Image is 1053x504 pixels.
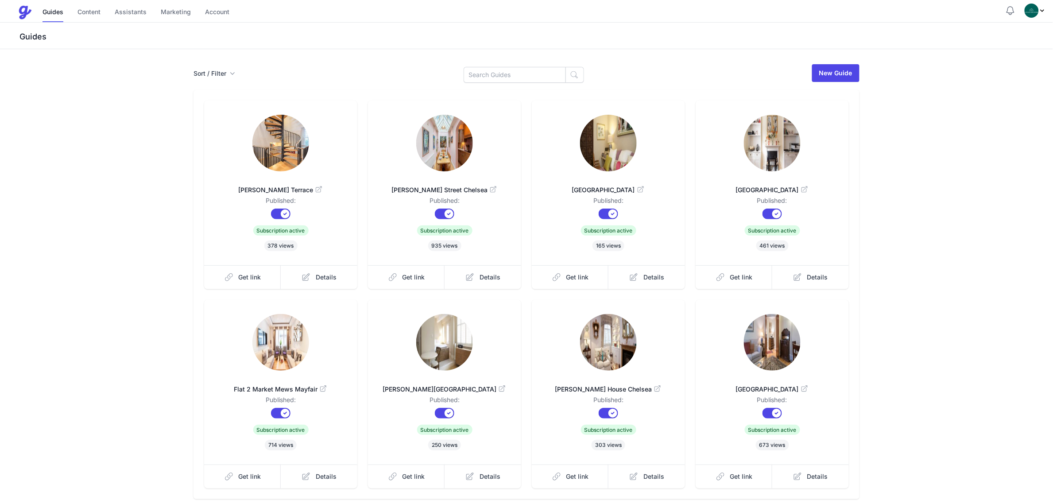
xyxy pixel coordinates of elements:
a: [GEOGRAPHIC_DATA] [546,175,671,196]
a: Account [205,3,229,22]
span: [PERSON_NAME] Terrace [218,186,343,194]
dd: Published: [218,395,343,408]
a: Marketing [161,3,191,22]
span: Details [480,472,500,481]
h3: Guides [18,31,1053,42]
a: [GEOGRAPHIC_DATA] [710,374,835,395]
button: Notifications [1005,5,1016,16]
dd: Published: [382,395,507,408]
img: qm23tyanh8llne9rmxzedgaebrr7 [580,314,637,371]
span: 673 views [756,440,789,450]
span: [GEOGRAPHIC_DATA] [710,385,835,394]
span: 378 views [264,240,298,251]
span: Details [643,273,664,282]
a: Get link [368,465,445,488]
span: [GEOGRAPHIC_DATA] [546,186,671,194]
img: hdmgvwaq8kfuacaafu0ghkkjd0oq [744,115,801,171]
span: Details [316,273,337,282]
a: Get link [532,465,609,488]
span: Get link [239,472,261,481]
img: htmfqqdj5w74wrc65s3wna2sgno2 [744,314,801,371]
a: Get link [204,265,281,289]
span: Subscription active [253,225,309,236]
span: [GEOGRAPHIC_DATA] [710,186,835,194]
span: 714 views [265,440,297,450]
button: Sort / Filter [194,69,235,78]
span: Subscription active [581,225,636,236]
a: Details [608,265,685,289]
dd: Published: [710,395,835,408]
span: Details [807,472,828,481]
input: Search Guides [464,67,566,83]
a: Details [281,265,357,289]
a: Get link [696,265,773,289]
img: mtasz01fldrr9v8cnif9arsj44ov [252,115,309,171]
dd: Published: [382,196,507,209]
span: [PERSON_NAME][GEOGRAPHIC_DATA] [382,385,507,394]
span: Details [316,472,337,481]
span: Subscription active [253,425,309,435]
a: Flat 2 Market Mews Mayfair [218,374,343,395]
span: 461 views [756,240,789,251]
img: oovs19i4we9w73xo0bfpgswpi0cd [1025,4,1039,18]
span: Get link [730,472,753,481]
span: 165 views [592,240,624,251]
span: Subscription active [581,425,636,435]
dd: Published: [218,196,343,209]
dd: Published: [710,196,835,209]
a: Get link [204,465,281,488]
span: Details [643,472,664,481]
a: Get link [696,465,773,488]
span: Subscription active [745,225,800,236]
span: 303 views [592,440,625,450]
span: 935 views [428,240,461,251]
div: Profile Menu [1025,4,1046,18]
span: Get link [403,472,425,481]
span: [PERSON_NAME] Street Chelsea [382,186,507,194]
a: Details [772,265,849,289]
a: [PERSON_NAME] House Chelsea [546,374,671,395]
a: Details [445,465,521,488]
span: Get link [730,273,753,282]
span: Get link [403,273,425,282]
span: [PERSON_NAME] House Chelsea [546,385,671,394]
span: Get link [239,273,261,282]
span: Details [480,273,500,282]
a: Get link [368,265,445,289]
a: Get link [532,265,609,289]
img: 9b5v0ir1hdq8hllsqeesm40py5rd [580,115,637,171]
a: Details [281,465,357,488]
a: Details [772,465,849,488]
a: Details [445,265,521,289]
dd: Published: [546,395,671,408]
dd: Published: [546,196,671,209]
img: wq8sw0j47qm6nw759ko380ndfzun [416,115,473,171]
span: Get link [566,472,589,481]
a: [PERSON_NAME] Street Chelsea [382,175,507,196]
span: Details [807,273,828,282]
span: Get link [566,273,589,282]
span: 250 views [428,440,461,450]
a: [PERSON_NAME] Terrace [218,175,343,196]
a: New Guide [812,64,859,82]
a: Details [608,465,685,488]
a: Guides [43,3,63,22]
span: Subscription active [745,425,800,435]
a: [PERSON_NAME][GEOGRAPHIC_DATA] [382,374,507,395]
a: [GEOGRAPHIC_DATA] [710,175,835,196]
span: Subscription active [417,225,472,236]
a: Assistants [115,3,147,22]
img: Guestive Guides [18,5,32,19]
span: Flat 2 Market Mews Mayfair [218,385,343,394]
img: xcoem7jyjxpu3fgtqe3kd93uc2z7 [252,314,309,371]
img: id17mszkkv9a5w23y0miri8fotce [416,314,473,371]
span: Subscription active [417,425,472,435]
a: Content [77,3,101,22]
